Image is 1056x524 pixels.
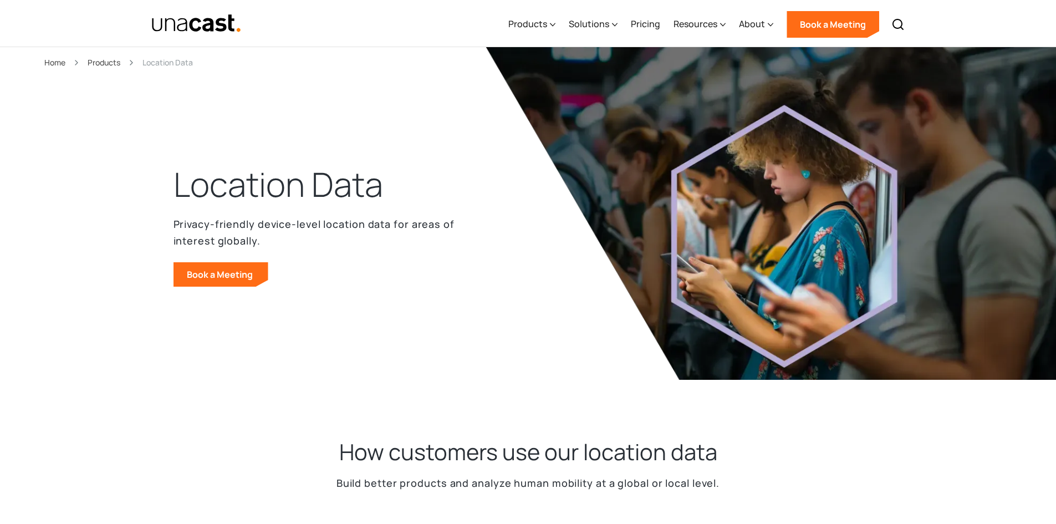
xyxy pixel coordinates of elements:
a: Book a Meeting [787,11,879,38]
img: Unacast text logo [151,14,242,33]
h1: Location Data [174,162,383,207]
p: Privacy-friendly device-level location data for areas of interest globally. [174,216,462,249]
div: About [739,17,765,30]
a: Pricing [631,2,660,47]
a: Products [88,56,120,69]
a: Book a Meeting [174,262,268,287]
img: Search icon [891,18,905,31]
div: Solutions [569,17,609,30]
a: Home [44,56,65,69]
div: Location Data [142,56,193,69]
h2: How customers use our location data [339,437,717,466]
p: Build better products and analyze human mobility at a global or local level. [336,475,720,491]
div: Products [508,17,547,30]
div: Resources [674,17,717,30]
